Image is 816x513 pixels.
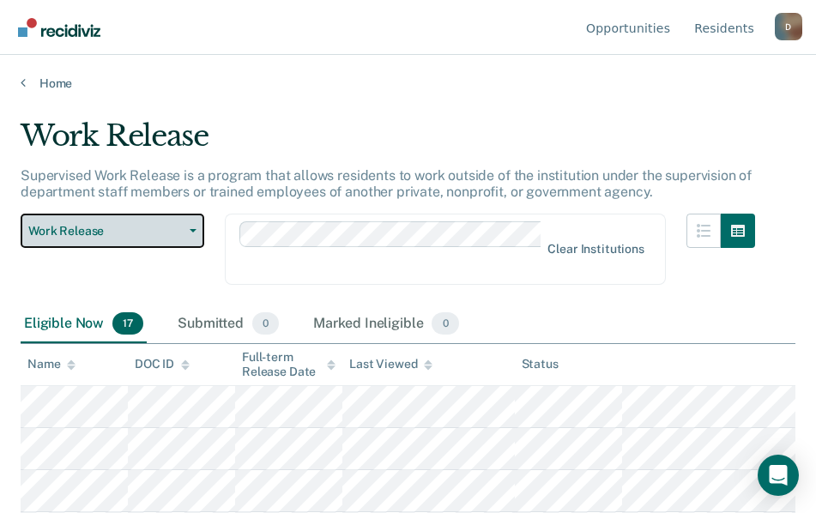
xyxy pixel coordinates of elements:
[547,242,644,256] div: Clear institutions
[349,357,432,371] div: Last Viewed
[310,305,462,343] div: Marked Ineligible0
[112,312,143,335] span: 17
[135,357,190,371] div: DOC ID
[18,18,100,37] img: Recidiviz
[174,305,282,343] div: Submitted0
[432,312,458,335] span: 0
[775,13,802,40] div: D
[21,167,752,200] p: Supervised Work Release is a program that allows residents to work outside of the institution und...
[252,312,279,335] span: 0
[758,455,799,496] div: Open Intercom Messenger
[775,13,802,40] button: Profile dropdown button
[28,224,183,238] span: Work Release
[21,214,204,248] button: Work Release
[27,357,76,371] div: Name
[522,357,559,371] div: Status
[21,75,795,91] a: Home
[21,305,147,343] div: Eligible Now17
[21,118,755,167] div: Work Release
[242,350,335,379] div: Full-term Release Date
